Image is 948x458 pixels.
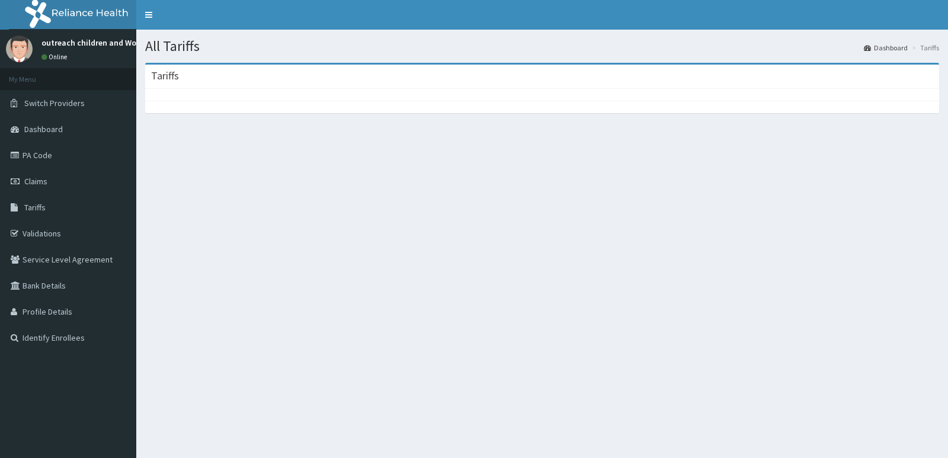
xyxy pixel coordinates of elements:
[909,43,939,53] li: Tariffs
[24,98,85,108] span: Switch Providers
[41,39,186,47] p: outreach children and Women Hospital
[24,124,63,134] span: Dashboard
[151,71,179,81] h3: Tariffs
[6,36,33,62] img: User Image
[145,39,939,54] h1: All Tariffs
[24,176,47,187] span: Claims
[41,53,70,61] a: Online
[24,202,46,213] span: Tariffs
[864,43,908,53] a: Dashboard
